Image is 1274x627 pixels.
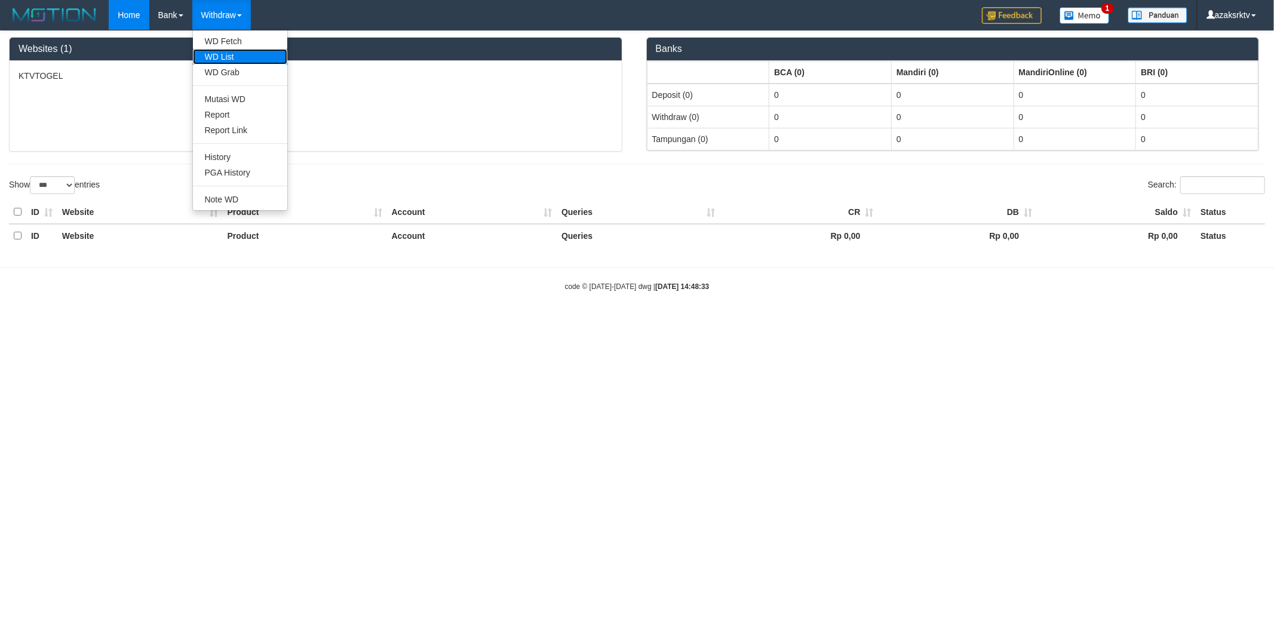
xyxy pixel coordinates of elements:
th: Group: activate to sort column ascending [647,61,769,84]
td: 0 [1136,106,1258,128]
td: 0 [1014,84,1136,106]
a: Mutasi WD [193,91,287,107]
label: Show entries [9,176,100,194]
small: code © [DATE]-[DATE] dwg | [565,282,710,291]
input: Search: [1180,176,1265,194]
th: Status [1196,224,1265,247]
th: Group: activate to sort column ascending [1136,61,1258,84]
td: 0 [769,84,892,106]
a: History [193,149,287,165]
img: MOTION_logo.png [9,6,100,24]
th: Rp 0,00 [879,224,1037,247]
td: 0 [1014,106,1136,128]
th: ID [26,201,57,224]
p: KTVTOGEL [19,70,613,82]
a: PGA History [193,165,287,180]
h3: Websites (1) [19,44,613,54]
img: Feedback.jpg [982,7,1042,24]
th: Product [223,201,387,224]
span: 1 [1101,3,1114,14]
a: WD Fetch [193,33,287,49]
td: 0 [891,128,1014,150]
th: Group: activate to sort column ascending [1014,61,1136,84]
td: 0 [769,106,892,128]
th: Saldo [1037,201,1196,224]
h3: Banks [656,44,1250,54]
th: Account [387,201,557,224]
th: Product [223,224,387,247]
th: Group: activate to sort column ascending [891,61,1014,84]
th: CR [720,201,879,224]
th: Queries [557,224,720,247]
img: panduan.png [1128,7,1187,23]
a: Note WD [193,192,287,207]
a: WD Grab [193,64,287,80]
td: 0 [891,106,1014,128]
td: 0 [1136,84,1258,106]
a: WD List [193,49,287,64]
th: Website [57,224,223,247]
th: DB [879,201,1037,224]
img: Button%20Memo.svg [1060,7,1110,24]
td: Tampungan (0) [647,128,769,150]
a: Report Link [193,122,287,138]
td: 0 [1014,128,1136,150]
td: 0 [891,84,1014,106]
td: Deposit (0) [647,84,769,106]
select: Showentries [30,176,75,194]
td: 0 [769,128,892,150]
th: Queries [557,201,720,224]
th: ID [26,224,57,247]
th: Rp 0,00 [720,224,879,247]
td: Withdraw (0) [647,106,769,128]
th: Account [387,224,557,247]
label: Search: [1148,176,1265,194]
th: Rp 0,00 [1037,224,1196,247]
th: Website [57,201,223,224]
td: 0 [1136,128,1258,150]
th: Group: activate to sort column ascending [769,61,892,84]
strong: [DATE] 14:48:33 [655,282,709,291]
th: Status [1196,201,1265,224]
a: Report [193,107,287,122]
